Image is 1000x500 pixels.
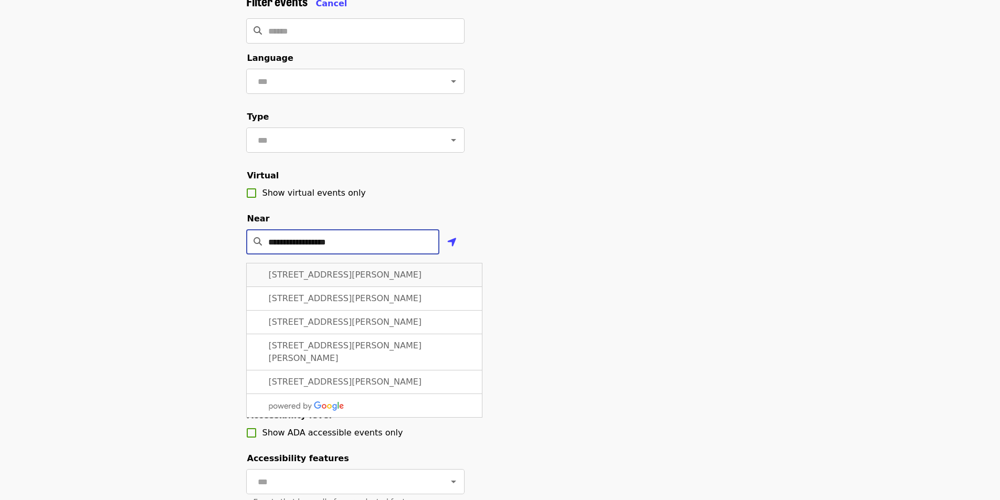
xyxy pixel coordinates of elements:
[262,188,366,198] span: Show virtual events only
[269,341,422,363] span: [STREET_ADDRESS][PERSON_NAME][PERSON_NAME]
[268,18,465,44] input: Search
[254,26,262,36] i: search icon
[446,474,461,489] button: Open
[262,428,403,438] span: Show ADA accessible events only
[269,317,422,327] span: [STREET_ADDRESS][PERSON_NAME]
[247,53,293,63] span: Language
[447,236,457,249] i: location-arrow icon
[254,237,262,247] i: search icon
[247,171,279,180] span: Virtual
[247,112,269,122] span: Type
[269,270,422,280] span: [STREET_ADDRESS][PERSON_NAME]
[269,401,344,411] img: Powered by Google
[439,230,465,256] button: Use my location
[269,377,422,387] span: [STREET_ADDRESS][PERSON_NAME]
[446,74,461,89] button: Open
[446,133,461,147] button: Open
[269,293,422,303] span: [STREET_ADDRESS][PERSON_NAME]
[247,453,349,463] span: Accessibility features
[268,229,439,254] input: Location
[247,214,270,224] span: Near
